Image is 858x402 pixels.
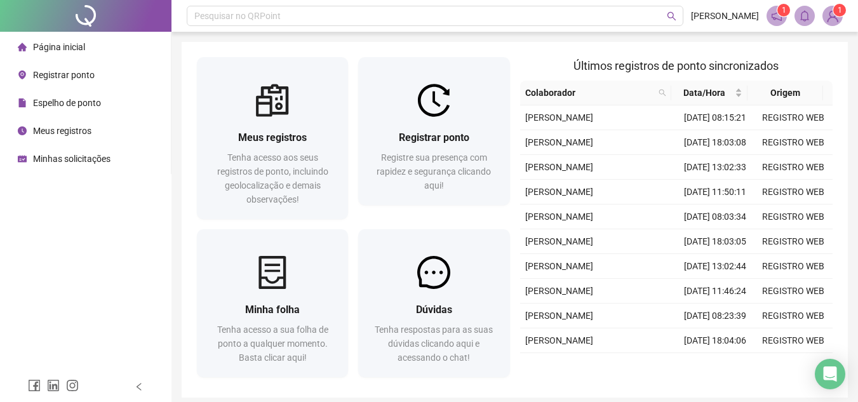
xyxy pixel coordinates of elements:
[28,379,41,392] span: facebook
[754,229,833,254] td: REGISTRO WEB
[676,130,754,155] td: [DATE] 18:03:08
[656,83,669,102] span: search
[754,279,833,304] td: REGISTRO WEB
[33,70,95,80] span: Registrar ponto
[671,81,747,105] th: Data/Hora
[217,152,328,204] span: Tenha acesso aos seus registros de ponto, incluindo geolocalização e demais observações!
[754,204,833,229] td: REGISTRO WEB
[525,311,593,321] span: [PERSON_NAME]
[691,9,759,23] span: [PERSON_NAME]
[18,154,27,163] span: schedule
[747,81,823,105] th: Origem
[676,204,754,229] td: [DATE] 08:03:34
[777,4,790,17] sup: 1
[18,70,27,79] span: environment
[33,154,111,164] span: Minhas solicitações
[676,328,754,353] td: [DATE] 18:04:06
[525,187,593,197] span: [PERSON_NAME]
[33,126,91,136] span: Meus registros
[525,335,593,345] span: [PERSON_NAME]
[676,279,754,304] td: [DATE] 11:46:24
[18,43,27,51] span: home
[676,304,754,328] td: [DATE] 08:23:39
[245,304,300,316] span: Minha folha
[358,57,509,205] a: Registrar pontoRegistre sua presença com rapidez e segurança clicando aqui!
[416,304,452,316] span: Dúvidas
[676,105,754,130] td: [DATE] 08:15:21
[754,130,833,155] td: REGISTRO WEB
[18,126,27,135] span: clock-circle
[815,359,845,389] div: Open Intercom Messenger
[838,6,842,15] span: 1
[676,229,754,254] td: [DATE] 18:03:05
[525,236,593,246] span: [PERSON_NAME]
[676,353,754,378] td: [DATE] 13:03:13
[754,105,833,130] td: REGISTRO WEB
[771,10,782,22] span: notification
[525,162,593,172] span: [PERSON_NAME]
[525,261,593,271] span: [PERSON_NAME]
[377,152,491,191] span: Registre sua presença com rapidez e segurança clicando aqui!
[66,379,79,392] span: instagram
[47,379,60,392] span: linkedin
[33,98,101,108] span: Espelho de ponto
[197,57,348,219] a: Meus registrosTenha acesso aos seus registros de ponto, incluindo geolocalização e demais observa...
[754,304,833,328] td: REGISTRO WEB
[833,4,846,17] sup: Atualize o seu contato no menu Meus Dados
[676,254,754,279] td: [DATE] 13:02:44
[823,6,842,25] img: 84440
[754,180,833,204] td: REGISTRO WEB
[525,137,593,147] span: [PERSON_NAME]
[676,86,732,100] span: Data/Hora
[676,155,754,180] td: [DATE] 13:02:33
[667,11,676,21] span: search
[18,98,27,107] span: file
[399,131,469,144] span: Registrar ponto
[217,325,328,363] span: Tenha acesso a sua folha de ponto a qualquer momento. Basta clicar aqui!
[782,6,786,15] span: 1
[799,10,810,22] span: bell
[525,211,593,222] span: [PERSON_NAME]
[525,286,593,296] span: [PERSON_NAME]
[659,89,666,97] span: search
[754,254,833,279] td: REGISTRO WEB
[525,86,654,100] span: Colaborador
[135,382,144,391] span: left
[525,112,593,123] span: [PERSON_NAME]
[358,229,509,377] a: DúvidasTenha respostas para as suas dúvidas clicando aqui e acessando o chat!
[754,328,833,353] td: REGISTRO WEB
[754,353,833,378] td: REGISTRO WEB
[375,325,493,363] span: Tenha respostas para as suas dúvidas clicando aqui e acessando o chat!
[33,42,85,52] span: Página inicial
[754,155,833,180] td: REGISTRO WEB
[197,229,348,377] a: Minha folhaTenha acesso a sua folha de ponto a qualquer momento. Basta clicar aqui!
[676,180,754,204] td: [DATE] 11:50:11
[573,59,779,72] span: Últimos registros de ponto sincronizados
[238,131,307,144] span: Meus registros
